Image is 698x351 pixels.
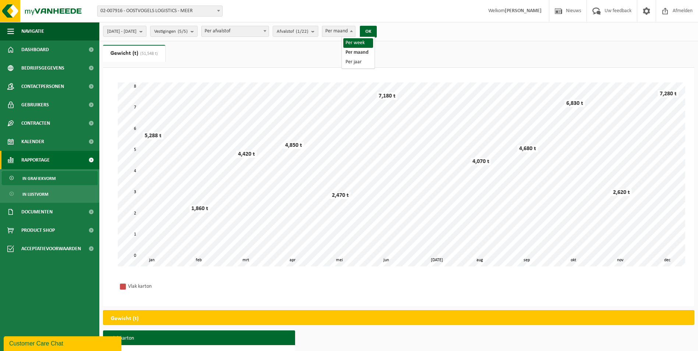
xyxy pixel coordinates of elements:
[2,171,98,185] a: In grafiekvorm
[103,311,146,327] h2: Gewicht (t)
[564,100,585,107] div: 6,830 t
[2,187,98,201] a: In lijstvorm
[283,142,304,149] div: 4,850 t
[103,26,146,37] button: [DATE] - [DATE]
[150,26,198,37] button: Vestigingen(5/5)
[21,132,44,151] span: Kalender
[103,330,295,347] h3: Vlak karton
[4,335,123,351] iframe: chat widget
[343,48,373,57] li: Per maand
[21,96,49,114] span: Gebruikers
[377,92,397,100] div: 7,180 t
[517,145,538,152] div: 4,680 t
[273,26,318,37] button: Afvalstof(1/22)
[277,26,308,37] span: Afvalstof
[360,26,377,38] button: OK
[22,187,48,201] span: In lijstvorm
[128,282,224,291] div: Vlak karton
[21,221,55,240] span: Product Shop
[21,22,44,40] span: Navigatie
[154,26,188,37] span: Vestigingen
[22,171,56,185] span: In grafiekvorm
[236,150,257,158] div: 4,420 t
[21,59,64,77] span: Bedrijfsgegevens
[21,151,50,169] span: Rapportage
[322,26,355,37] span: Per maand
[178,29,188,34] count: (5/5)
[202,26,269,36] span: Per afvalstof
[343,57,373,67] li: Per jaar
[21,240,81,258] span: Acceptatievoorwaarden
[103,45,165,62] a: Gewicht (t)
[343,38,373,48] li: Per week
[97,6,223,17] span: 02-007916 - OOSTVOGELS LOGISTICS - MEER
[296,29,308,34] count: (1/22)
[322,26,355,36] span: Per maand
[201,26,269,37] span: Per afvalstof
[658,90,678,97] div: 7,280 t
[21,40,49,59] span: Dashboard
[107,26,137,37] span: [DATE] - [DATE]
[21,114,50,132] span: Contracten
[189,205,210,212] div: 1,860 t
[143,132,163,139] div: 5,288 t
[471,158,491,165] div: 4,070 t
[505,8,542,14] strong: [PERSON_NAME]
[330,192,351,199] div: 2,470 t
[21,203,53,221] span: Documenten
[611,189,632,196] div: 2,620 t
[138,52,158,56] span: (51,548 t)
[21,77,64,96] span: Contactpersonen
[98,6,222,16] span: 02-007916 - OOSTVOGELS LOGISTICS - MEER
